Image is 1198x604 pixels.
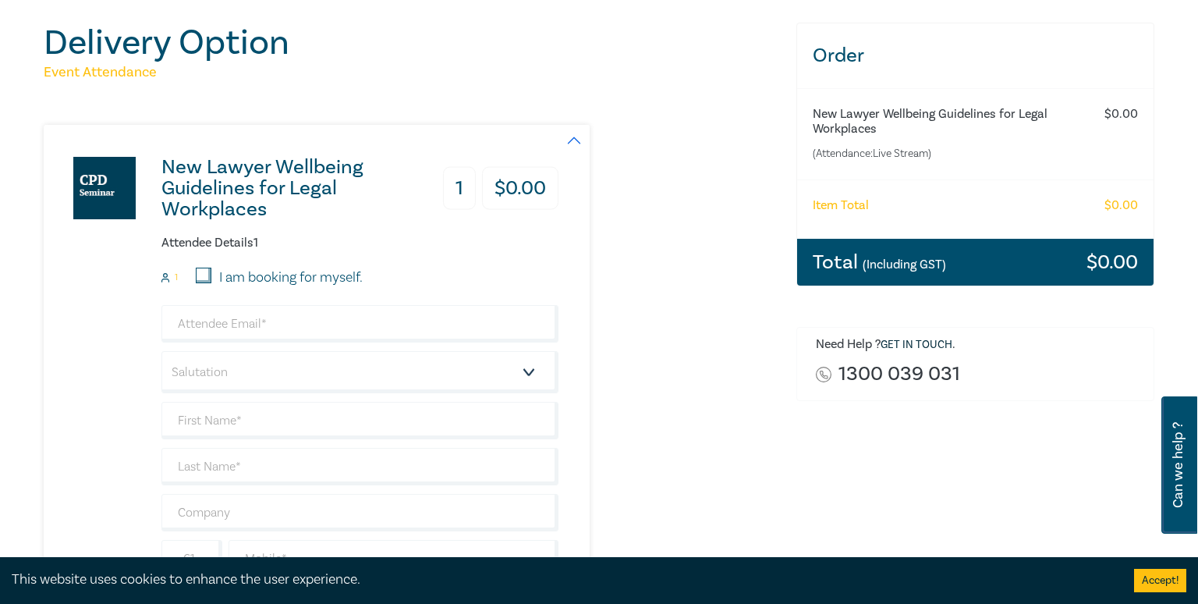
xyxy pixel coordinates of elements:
[161,305,558,343] input: Attendee Email*
[797,23,1154,88] h3: Order
[161,402,558,439] input: First Name*
[44,63,778,82] h5: Event Attendance
[881,338,952,352] a: Get in touch
[44,23,778,63] h1: Delivery Option
[443,167,476,210] h3: 1
[1171,406,1186,524] span: Can we help ?
[12,570,1111,590] div: This website uses cookies to enhance the user experience.
[1134,569,1186,592] button: Accept cookies
[813,146,1076,162] small: (Attendance: Live Stream )
[219,268,363,288] label: I am booking for myself.
[1086,252,1138,272] h3: $ 0.00
[161,448,558,485] input: Last Name*
[175,272,178,283] small: 1
[161,540,222,577] input: +61
[813,198,869,213] h6: Item Total
[813,252,946,272] h3: Total
[813,107,1076,137] h6: New Lawyer Wellbeing Guidelines for Legal Workplaces
[816,337,1142,353] h6: Need Help ? .
[161,157,418,220] h3: New Lawyer Wellbeing Guidelines for Legal Workplaces
[838,364,960,385] a: 1300 039 031
[229,540,558,577] input: Mobile*
[161,236,558,250] h6: Attendee Details 1
[863,257,946,272] small: (Including GST)
[482,167,558,210] h3: $ 0.00
[1104,107,1138,122] h6: $ 0.00
[161,494,558,531] input: Company
[1104,198,1138,213] h6: $ 0.00
[73,157,136,219] img: New Lawyer Wellbeing Guidelines for Legal Workplaces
